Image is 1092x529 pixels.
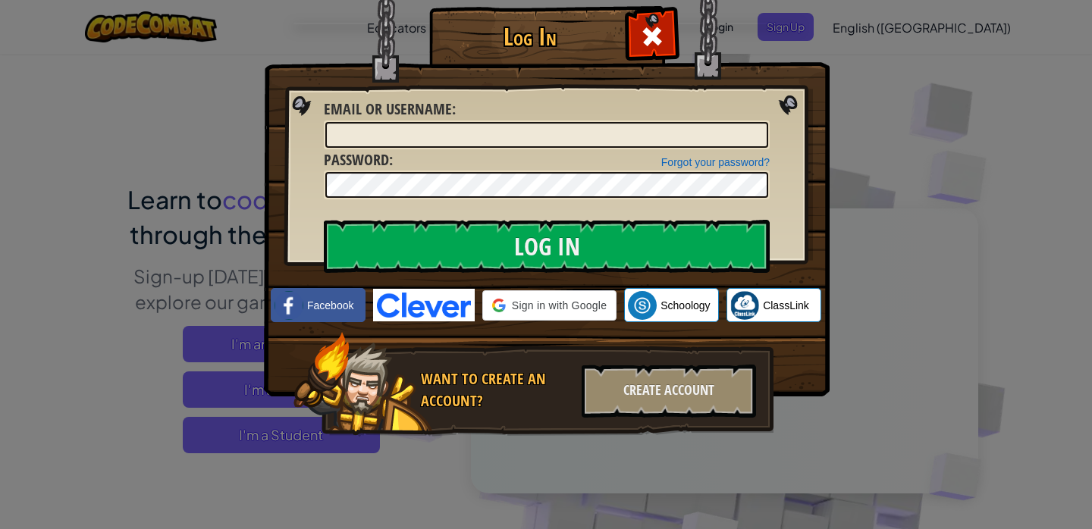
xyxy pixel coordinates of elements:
[324,99,456,121] label: :
[324,99,452,119] span: Email or Username
[628,291,657,320] img: schoology.png
[324,149,393,171] label: :
[324,149,389,170] span: Password
[661,156,770,168] a: Forgot your password?
[512,298,607,313] span: Sign in with Google
[275,291,303,320] img: facebook_small.png
[482,290,617,321] div: Sign in with Google
[324,220,770,273] input: Log In
[433,23,626,50] h1: Log In
[307,298,353,313] span: Facebook
[763,298,809,313] span: ClassLink
[421,368,573,412] div: Want to create an account?
[730,291,759,320] img: classlink-logo-small.png
[582,365,756,418] div: Create Account
[661,298,710,313] span: Schoology
[373,289,475,321] img: clever-logo-blue.png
